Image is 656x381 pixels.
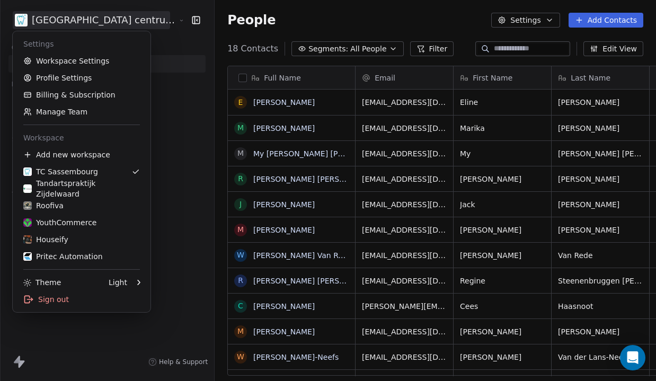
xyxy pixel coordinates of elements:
[23,200,64,211] div: Roofiva
[23,251,103,262] div: Pritec Automation
[23,166,98,177] div: TC Sassembourg
[17,69,146,86] a: Profile Settings
[17,86,146,103] a: Billing & Subscription
[23,234,68,245] div: Houseify
[17,146,146,163] div: Add new workspace
[17,291,146,308] div: Sign out
[23,167,32,176] img: cropped-favo.png
[17,52,146,69] a: Workspace Settings
[109,277,127,288] div: Light
[23,184,32,193] img: cropped-Favicon-Zijdelwaard.webp
[17,36,146,52] div: Settings
[23,178,140,199] div: Tandartspraktijk Zijdelwaard
[17,103,146,120] a: Manage Team
[23,201,32,210] img: Roofiva%20logo%20flavicon.png
[23,235,32,244] img: Afbeelding1.png
[23,217,96,228] div: YouthCommerce
[17,129,146,146] div: Workspace
[23,218,32,227] img: YC%20tumbnail%20flavicon.png
[23,277,61,288] div: Theme
[23,252,32,261] img: b646f82e.png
